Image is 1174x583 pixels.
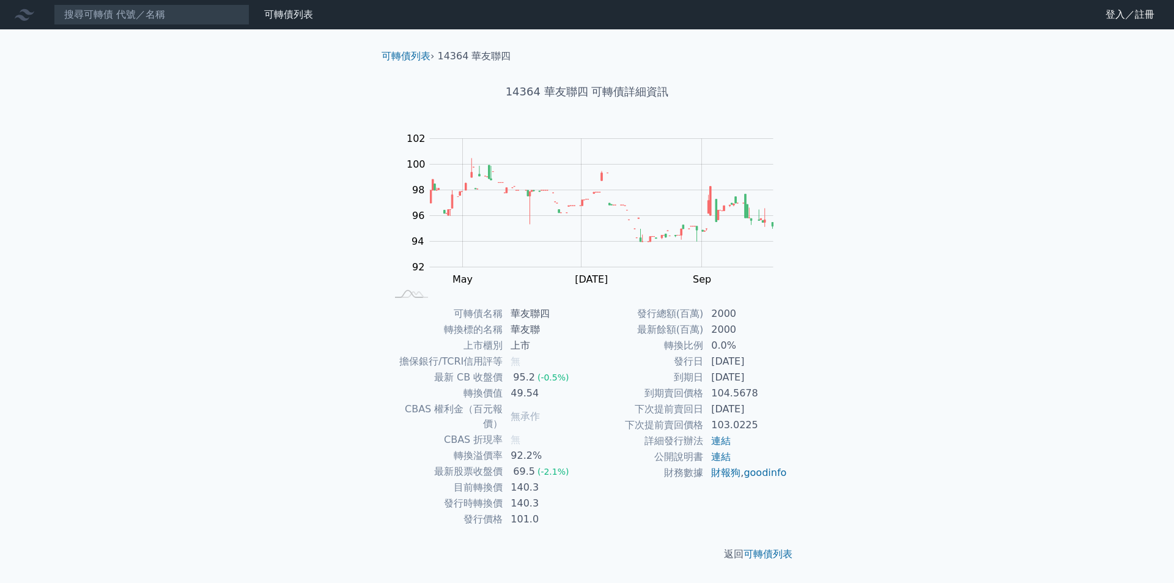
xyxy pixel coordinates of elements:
[587,338,704,354] td: 轉換比例
[503,385,587,401] td: 49.54
[704,338,788,354] td: 0.0%
[264,9,313,20] a: 可轉債列表
[1113,524,1174,583] iframe: Chat Widget
[382,50,430,62] a: 可轉債列表
[372,547,802,562] p: 返回
[587,433,704,449] td: 詳細發行辦法
[407,133,426,144] tspan: 102
[386,448,503,464] td: 轉換溢價率
[503,480,587,496] td: 140.3
[54,4,249,25] input: 搜尋可轉債 代號／名稱
[704,401,788,417] td: [DATE]
[407,158,426,170] tspan: 100
[511,410,540,422] span: 無承作
[704,306,788,322] td: 2000
[587,385,704,401] td: 到期賣回價格
[503,511,587,527] td: 101.0
[412,236,424,247] tspan: 94
[744,467,786,478] a: goodinfo
[744,548,792,560] a: 可轉債列表
[386,369,503,385] td: 最新 CB 收盤價
[1096,5,1164,24] a: 登入／註冊
[386,354,503,369] td: 擔保銀行/TCRI信用評等
[386,338,503,354] td: 上市櫃別
[386,511,503,527] td: 發行價格
[503,448,587,464] td: 92.2%
[711,451,731,462] a: 連結
[587,322,704,338] td: 最新餘額(百萬)
[575,273,608,285] tspan: [DATE]
[386,322,503,338] td: 轉換標的名稱
[537,467,569,477] span: (-2.1%)
[503,306,587,322] td: 華友聯四
[704,322,788,338] td: 2000
[693,273,711,285] tspan: Sep
[382,49,434,64] li: ›
[412,261,424,273] tspan: 92
[430,158,773,242] g: Series
[386,306,503,322] td: 可轉債名稱
[386,385,503,401] td: 轉換價值
[386,496,503,511] td: 發行時轉換價
[386,432,503,448] td: CBAS 折現率
[511,370,537,385] div: 95.2
[511,434,520,445] span: 無
[503,322,587,338] td: 華友聯
[438,49,511,64] li: 14364 華友聯四
[587,354,704,369] td: 發行日
[503,496,587,511] td: 140.3
[704,369,788,385] td: [DATE]
[704,417,788,433] td: 103.0225
[711,435,731,447] a: 連結
[386,401,503,432] td: CBAS 權利金（百元報價）
[587,465,704,481] td: 財務數據
[372,83,802,100] h1: 14364 華友聯四 可轉債詳細資訊
[704,465,788,481] td: ,
[511,464,537,479] div: 69.5
[704,354,788,369] td: [DATE]
[503,338,587,354] td: 上市
[711,467,740,478] a: 財報狗
[537,373,569,382] span: (-0.5%)
[587,369,704,385] td: 到期日
[587,401,704,417] td: 下次提前賣回日
[386,464,503,480] td: 最新股票收盤價
[511,355,520,367] span: 無
[704,385,788,401] td: 104.5678
[587,449,704,465] td: 公開說明書
[412,184,424,196] tspan: 98
[452,273,473,285] tspan: May
[412,210,424,221] tspan: 96
[587,306,704,322] td: 發行總額(百萬)
[401,133,792,285] g: Chart
[587,417,704,433] td: 下次提前賣回價格
[386,480,503,496] td: 目前轉換價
